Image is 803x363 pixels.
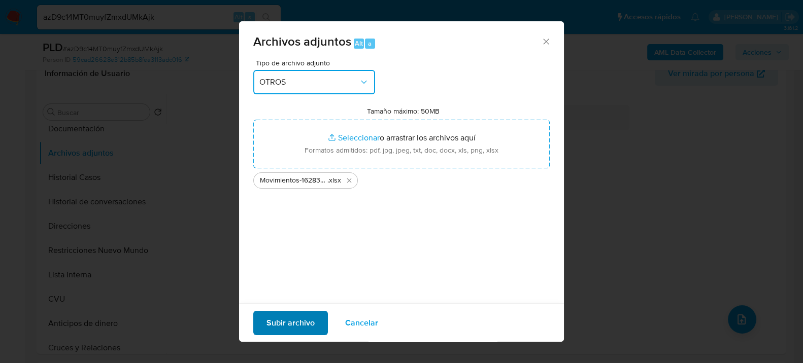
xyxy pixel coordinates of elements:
span: Tipo de archivo adjunto [256,59,378,66]
span: OTROS [259,77,359,87]
span: Cancelar [345,311,378,334]
span: Alt [355,39,363,48]
span: Archivos adjuntos [253,32,351,50]
button: Subir archivo [253,310,328,335]
button: Eliminar Movimientos-162839619.xlsx [343,174,355,187]
label: Tamaño máximo: 50MB [367,106,440,116]
ul: Archivos seleccionados [253,168,550,189]
button: OTROS [253,70,375,94]
span: Movimientos-162839619 [260,175,327,186]
button: Cancelar [332,310,391,335]
span: .xlsx [327,175,341,186]
button: Cerrar [541,37,550,46]
span: Subir archivo [266,311,315,334]
span: a [368,39,372,48]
